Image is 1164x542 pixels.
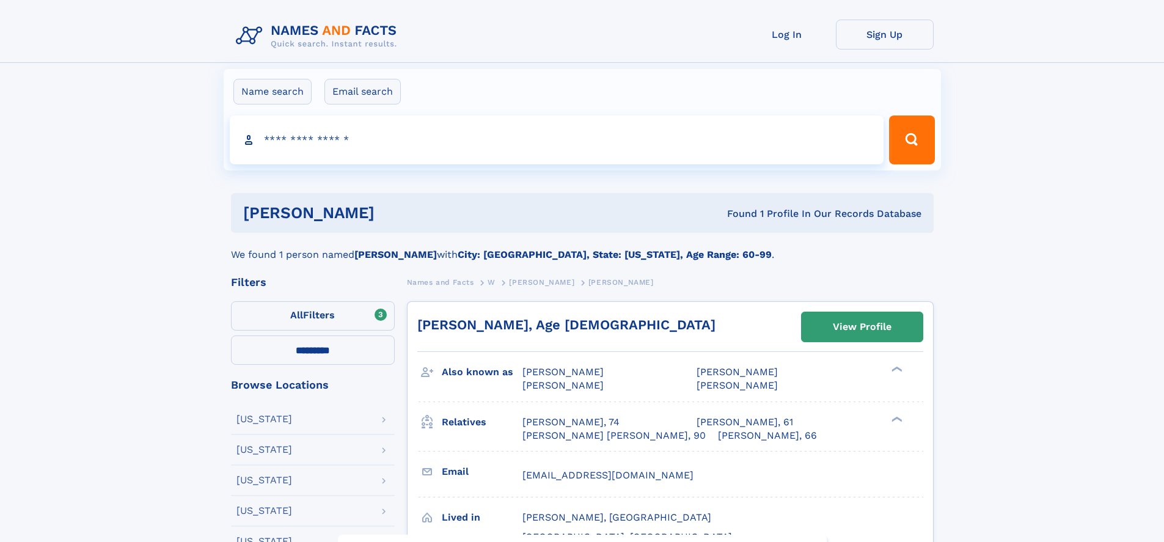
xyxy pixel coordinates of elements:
[230,115,884,164] input: search input
[888,365,903,373] div: ❯
[888,415,903,423] div: ❯
[231,277,395,288] div: Filters
[442,507,522,528] h3: Lived in
[231,20,407,53] img: Logo Names and Facts
[588,278,654,287] span: [PERSON_NAME]
[488,274,496,290] a: W
[290,309,303,321] span: All
[488,278,496,287] span: W
[231,233,934,262] div: We found 1 person named with .
[354,249,437,260] b: [PERSON_NAME]
[324,79,401,104] label: Email search
[522,366,604,378] span: [PERSON_NAME]
[442,362,522,383] h3: Also known as
[551,207,921,221] div: Found 1 Profile In Our Records Database
[407,274,474,290] a: Names and Facts
[697,416,793,429] a: [PERSON_NAME], 61
[833,313,891,341] div: View Profile
[236,475,292,485] div: [US_STATE]
[243,205,551,221] h1: [PERSON_NAME]
[889,115,934,164] button: Search Button
[522,469,694,481] span: [EMAIL_ADDRESS][DOMAIN_NAME]
[522,379,604,391] span: [PERSON_NAME]
[233,79,312,104] label: Name search
[236,506,292,516] div: [US_STATE]
[697,366,778,378] span: [PERSON_NAME]
[738,20,836,49] a: Log In
[697,379,778,391] span: [PERSON_NAME]
[522,416,620,429] a: [PERSON_NAME], 74
[417,317,716,332] a: [PERSON_NAME], Age [DEMOGRAPHIC_DATA]
[802,312,923,342] a: View Profile
[442,461,522,482] h3: Email
[231,379,395,390] div: Browse Locations
[718,429,817,442] a: [PERSON_NAME], 66
[522,429,706,442] a: [PERSON_NAME] [PERSON_NAME], 90
[458,249,772,260] b: City: [GEOGRAPHIC_DATA], State: [US_STATE], Age Range: 60-99
[522,511,711,523] span: [PERSON_NAME], [GEOGRAPHIC_DATA]
[509,278,574,287] span: [PERSON_NAME]
[236,414,292,424] div: [US_STATE]
[236,445,292,455] div: [US_STATE]
[836,20,934,49] a: Sign Up
[231,301,395,331] label: Filters
[442,412,522,433] h3: Relatives
[509,274,574,290] a: [PERSON_NAME]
